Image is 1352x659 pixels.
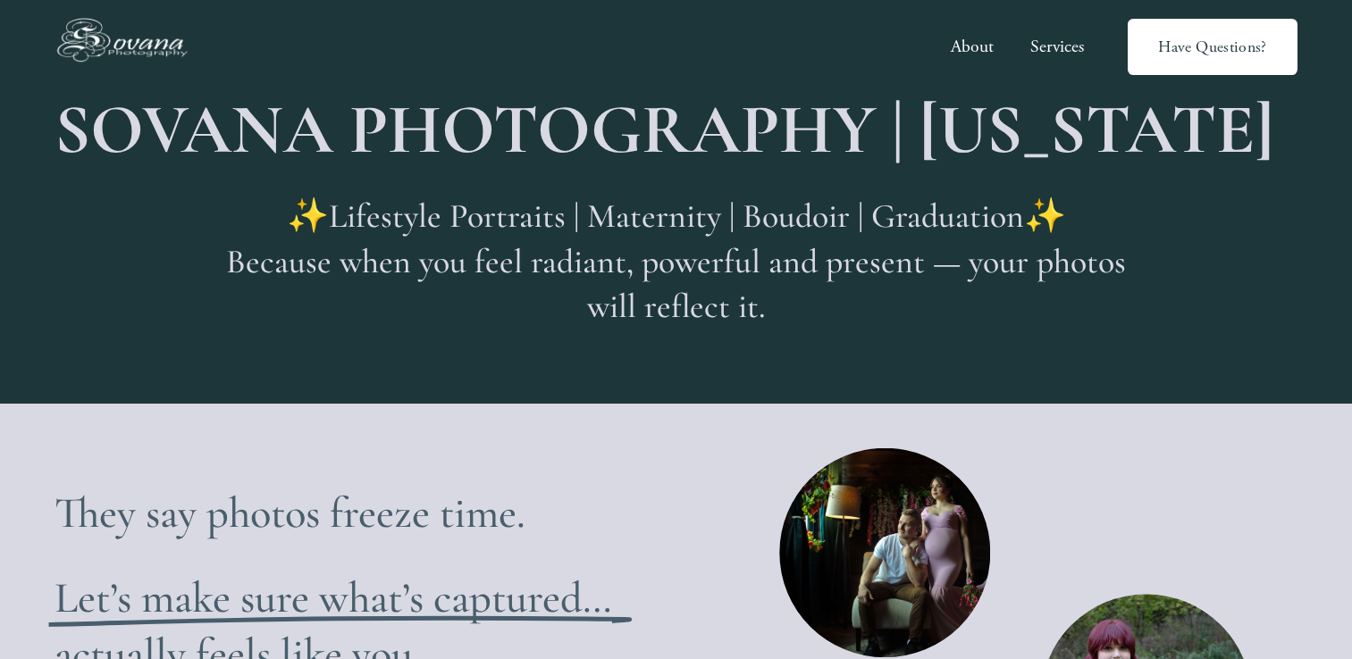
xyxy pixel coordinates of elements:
a: About [951,29,994,64]
h2: They say photos freeze time. [55,485,724,541]
a: Services [1030,29,1084,64]
a: Have Questions? [1128,19,1298,76]
h3: ✨Lifestyle Portraits | Maternity | Boudoir | Graduation✨ Because when you feel radiant, powerful ... [211,194,1141,329]
strong: SOVANA PHOTOGRAPHY | [US_STATE] [55,88,1273,171]
img: Sovana Photography [55,13,201,80]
